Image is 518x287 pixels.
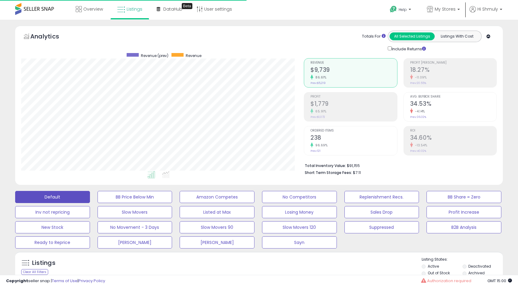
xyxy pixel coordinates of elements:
div: Include Returns [383,45,433,52]
a: Terms of Use [52,278,78,284]
h2: $9,739 [310,66,397,75]
span: Profit [PERSON_NAME] [410,61,496,65]
h2: $1,779 [310,100,397,108]
label: Active [428,264,439,269]
span: DataHub [163,6,182,12]
button: Listings With Cost [434,32,480,40]
button: Slow Movers [98,206,172,218]
small: Prev: $5,219 [310,81,326,85]
button: Slow Movers 120 [262,221,337,233]
button: [PERSON_NAME] [98,236,172,249]
button: Losing Money [262,206,337,218]
small: Prev: 36.02% [410,115,426,119]
button: Profit Increase [427,206,501,218]
a: Hi Shmuly [470,6,502,20]
button: New Stock [15,221,90,233]
div: Clear All Filters [21,269,48,275]
h2: 238 [310,134,397,142]
p: Listing States: [422,257,503,262]
h5: Analytics [30,32,71,42]
div: Totals For [362,34,386,39]
button: Slow Movers 90 [180,221,254,233]
span: Help [399,7,407,12]
button: Default [15,191,90,203]
small: 65.91% [313,109,326,114]
span: 2025-08-11 15:00 GMT [487,278,512,284]
button: BB Price Below Min [98,191,172,203]
span: ROI [410,129,496,132]
span: Revenue (prev) [141,53,168,58]
span: Revenue [186,53,201,58]
small: -4.14% [413,109,425,114]
button: Amazon Competes [180,191,254,203]
button: B2B Analysis [427,221,501,233]
span: Revenue [310,61,397,65]
div: seller snap | | [6,278,105,284]
strong: Copyright [6,278,28,284]
button: Sayn [262,236,337,249]
span: Hi Shmuly [477,6,498,12]
small: Prev: 40.02% [410,149,426,153]
b: Short Term Storage Fees: [305,170,352,175]
b: Total Inventory Value: [305,163,346,168]
small: -11.09% [413,75,427,80]
span: Authorization required [427,278,471,284]
small: Prev: $1,072 [310,115,325,119]
div: Tooltip anchor [182,3,192,9]
a: Help [385,1,417,20]
label: Archived [468,270,485,275]
li: $91,155 [305,162,492,169]
small: Prev: 20.55% [410,81,426,85]
i: Get Help [390,5,397,13]
small: 96.69% [313,143,327,148]
span: Overview [83,6,103,12]
span: Listings [127,6,142,12]
button: No Competitors [262,191,337,203]
button: Listed at Max [180,206,254,218]
small: -13.54% [413,143,427,148]
span: $7.11 [353,170,361,175]
h2: 34.53% [410,100,496,108]
span: Avg. Buybox Share [410,95,496,98]
button: No Movement - 3 Days [98,221,172,233]
small: Prev: 121 [310,149,320,153]
span: Ordered Items [310,129,397,132]
label: Deactivated [468,264,491,269]
button: Sales Drop [344,206,419,218]
button: Replenishment Recs. [344,191,419,203]
a: Privacy Policy [78,278,105,284]
button: Suppressed [344,221,419,233]
button: Inv not repricing [15,206,90,218]
h2: 18.27% [410,66,496,75]
button: [PERSON_NAME] [180,236,254,249]
button: All Selected Listings [390,32,435,40]
button: Ready to Reprice [15,236,90,249]
span: My Stores [435,6,456,12]
label: Out of Stock [428,270,450,275]
small: 86.61% [313,75,326,80]
span: Profit [310,95,397,98]
button: BB Share = Zero [427,191,501,203]
h2: 34.60% [410,134,496,142]
h5: Listings [32,259,55,267]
